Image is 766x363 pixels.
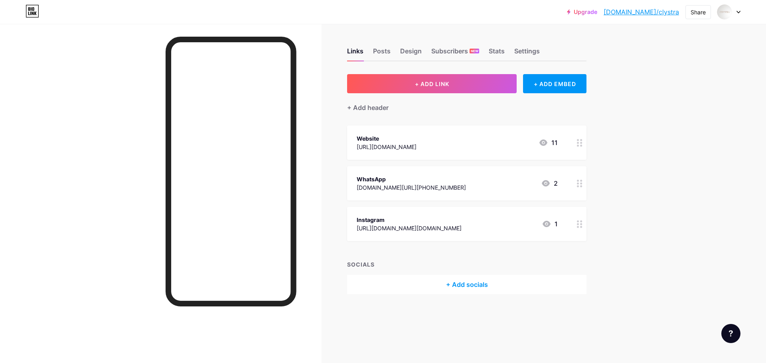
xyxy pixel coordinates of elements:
div: [DOMAIN_NAME][URL][PHONE_NUMBER] [357,183,466,192]
div: Website [357,134,417,143]
div: 1 [542,219,558,229]
div: WhatsApp [357,175,466,183]
div: 11 [539,138,558,147]
div: + ADD EMBED [523,74,586,93]
div: Subscribers [431,46,479,61]
a: [DOMAIN_NAME]/clystra [604,7,679,17]
div: Posts [373,46,391,61]
div: Design [400,46,422,61]
span: NEW [471,49,478,53]
span: + ADD LINK [415,80,449,87]
img: clystra [717,4,732,20]
div: Links [347,46,363,61]
div: Stats [489,46,505,61]
div: [URL][DOMAIN_NAME] [357,143,417,151]
div: Settings [514,46,540,61]
div: Share [691,8,706,16]
div: Instagram [357,216,462,224]
div: 2 [541,179,558,188]
button: + ADD LINK [347,74,517,93]
div: + Add header [347,103,389,112]
a: Upgrade [567,9,597,15]
div: + Add socials [347,275,586,294]
div: [URL][DOMAIN_NAME][DOMAIN_NAME] [357,224,462,232]
div: SOCIALS [347,260,586,269]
